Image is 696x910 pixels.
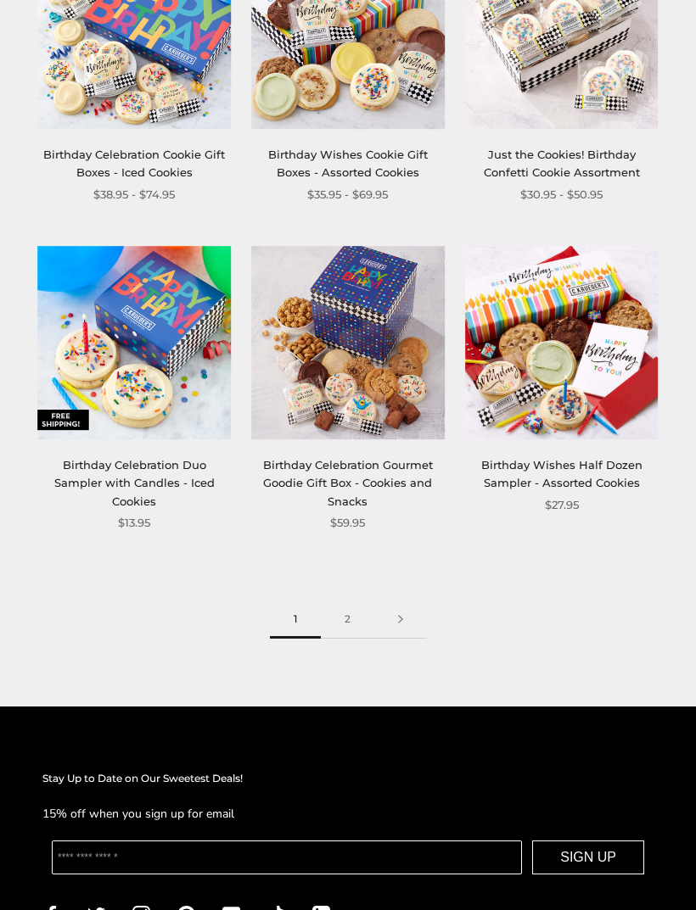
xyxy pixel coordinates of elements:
[118,515,150,533] span: $13.95
[465,247,659,440] img: Birthday Wishes Half Dozen Sampler - Assorted Cookies
[42,771,654,788] h2: Stay Up to Date on Our Sweetest Deals!
[43,148,225,180] a: Birthday Celebration Cookie Gift Boxes - Iced Cookies
[484,148,640,180] a: Just the Cookies! Birthday Confetti Cookie Assortment
[374,601,427,639] a: Next page
[321,601,374,639] a: 2
[93,187,175,204] span: $38.95 - $74.95
[42,805,654,824] p: 15% off when you sign up for email
[270,601,321,639] span: 1
[54,459,215,509] a: Birthday Celebration Duo Sampler with Candles - Iced Cookies
[38,247,232,440] img: Birthday Celebration Duo Sampler with Candles - Iced Cookies
[268,148,428,180] a: Birthday Wishes Cookie Gift Boxes - Assorted Cookies
[307,187,388,204] span: $35.95 - $69.95
[481,459,643,490] a: Birthday Wishes Half Dozen Sampler - Assorted Cookies
[520,187,603,204] span: $30.95 - $50.95
[330,515,365,533] span: $59.95
[263,459,433,509] a: Birthday Celebration Gourmet Goodie Gift Box - Cookies and Snacks
[52,841,522,875] input: Enter your email
[251,247,445,440] img: Birthday Celebration Gourmet Goodie Gift Box - Cookies and Snacks
[545,497,579,515] span: $27.95
[532,841,644,875] button: SIGN UP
